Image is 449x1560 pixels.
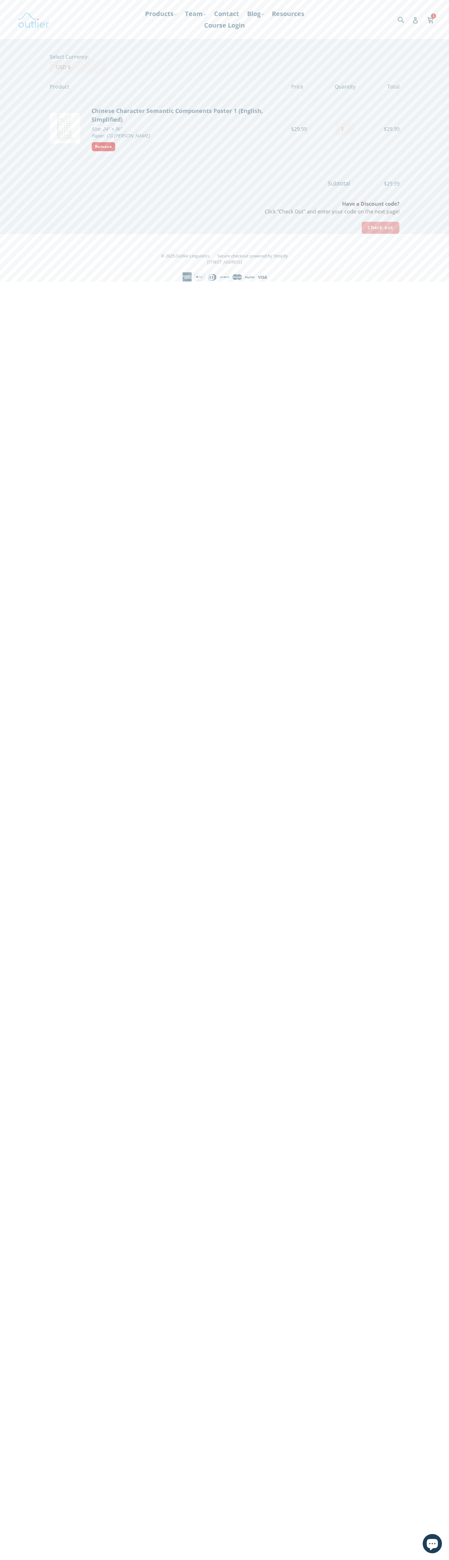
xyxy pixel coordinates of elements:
a: 1 [427,12,435,27]
div: $29.99 [367,125,400,133]
a: Remove [91,142,116,152]
p: [STREET_ADDRESS] [50,259,400,265]
a: Chinese Character Semantic Components Poster 1 (English, Simplified) [91,107,263,123]
span: $29.99 [351,180,400,187]
a: Outlier Linguistics [176,253,210,259]
span: 1 [431,13,436,18]
th: Price [291,74,324,100]
a: Secure checkout powered by Shopify [217,253,288,259]
img: Chinese Character Semantic Components Poster 1 (English, Simplified) - 24″ × 36″ / CG Matt [50,113,80,143]
span: Subtotal [328,179,350,187]
a: Team [182,8,209,20]
div: $29.99 [291,125,324,133]
input: Check out [361,221,399,234]
a: Resources [269,8,307,20]
a: Course Login [201,20,248,31]
a: Contact [211,8,242,20]
inbox-online-store-chat: Shopify online store chat [421,1534,444,1555]
input: Search [396,13,414,26]
b: Have a Discount code? [342,200,400,207]
th: Quantity [324,74,367,100]
a: Blog [244,8,267,20]
a: Products [142,8,180,20]
th: Total [367,74,400,100]
th: Product [50,74,291,100]
p: Click "Check Out" and enter your code on the next page! [50,200,400,215]
img: Outlier Linguistics [18,10,50,29]
div: Size: 24″ × 36″ Paper: CG [PERSON_NAME] [91,124,286,141]
small: © 2025, [161,253,216,259]
div: Select Currency: [32,53,417,234]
